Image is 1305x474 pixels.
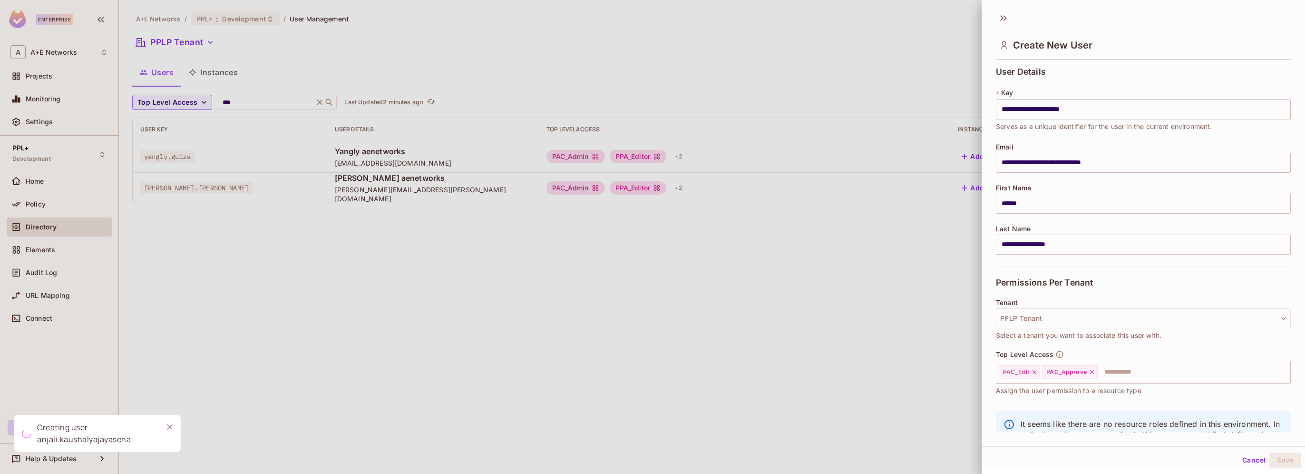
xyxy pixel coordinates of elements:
[996,184,1032,192] span: First Name
[996,121,1212,132] span: Serves as a unique identifier for the user in the current environment.
[1042,365,1098,379] div: PAC_Approve
[1238,453,1269,468] button: Cancel
[996,67,1046,77] span: User Details
[1003,368,1029,376] span: PAC_Edit
[996,308,1291,328] button: PPLP Tenant
[1021,419,1283,450] p: It seems like there are no resource roles defined in this environment. In order to assign resourc...
[996,330,1161,341] span: Select a tenant you want to associate this user with.
[1286,371,1287,373] button: Open
[1046,368,1087,376] span: PAC_Approve
[996,351,1053,358] span: Top Level Access
[996,225,1031,233] span: Last Name
[996,278,1093,287] span: Permissions Per Tenant
[999,365,1040,379] div: PAC_Edit
[163,420,177,434] button: Close
[1001,89,1013,97] span: Key
[1269,453,1301,468] button: Save
[1013,39,1092,51] span: Create New User
[996,299,1018,306] span: Tenant
[996,143,1013,151] span: Email
[37,422,155,445] div: Creating user anjali.kaushalyajayasena
[996,385,1141,396] span: Assign the user permission to a resource type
